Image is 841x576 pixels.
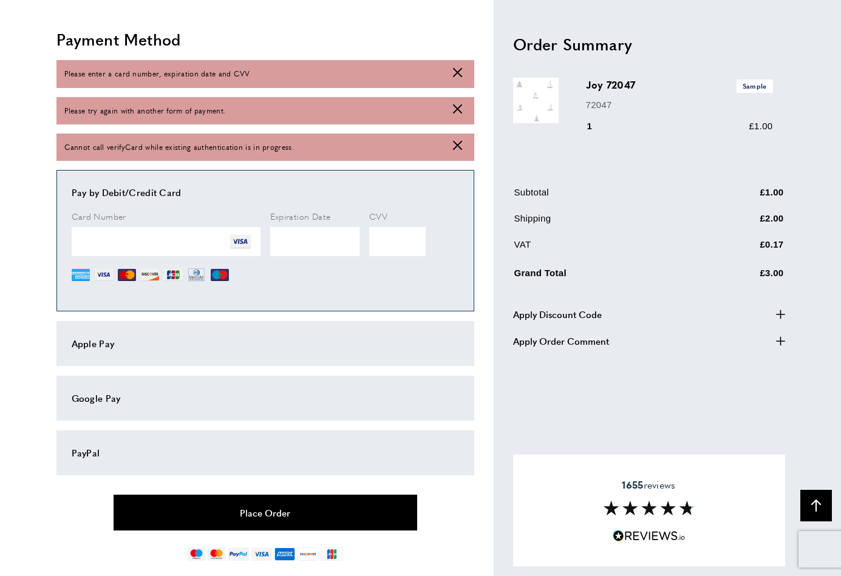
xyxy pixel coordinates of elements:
td: VAT [514,237,699,261]
strong: 1655 [622,478,643,492]
img: Reviews.io 5 stars [613,530,686,542]
iframe: Secure Credit Card Frame - Expiration Date [270,227,360,256]
img: DN.png [187,266,206,284]
img: VI.png [230,232,251,252]
button: Place Order [114,495,417,530]
span: Expiration Date [270,210,331,222]
img: mastercard [208,547,225,561]
div: Google Pay [72,391,459,405]
span: £1.00 [749,121,772,131]
img: discover [298,547,319,561]
div: PayPal [72,446,459,460]
img: Joy 72047 [513,78,559,123]
span: Apply Order Comment [513,333,609,348]
td: Subtotal [514,185,699,209]
div: Apple Pay [72,336,459,351]
span: Apply Discount Code [513,307,602,321]
span: Card Number [72,210,126,222]
span: Please try again with another form of payment. [64,105,226,117]
img: american-express [274,547,296,561]
h2: Order Summary [513,33,785,55]
img: visa [251,547,271,561]
img: maestro [188,547,205,561]
iframe: Secure Credit Card Frame - Credit Card Number [72,227,260,256]
td: £2.00 [700,211,784,235]
span: Cannot call verifyCard while existing authentication is in progress. [64,141,294,153]
img: DI.png [141,266,159,284]
img: MI.png [211,266,229,284]
span: Sample [737,80,773,92]
h2: Payment Method [56,29,474,50]
img: VI.png [95,266,113,284]
div: 1 [586,119,610,134]
iframe: Secure Credit Card Frame - CVV [369,227,426,256]
h3: Joy 72047 [586,78,773,92]
img: jcb [321,547,342,561]
img: AE.png [72,266,90,284]
td: Grand Total [514,263,699,290]
img: Reviews section [604,501,695,516]
p: 72047 [586,97,773,112]
img: JCB.png [164,266,182,284]
img: paypal [228,547,249,561]
span: reviews [622,479,675,491]
img: MC.png [118,266,136,284]
td: £1.00 [700,185,784,209]
td: £0.17 [700,237,784,261]
td: £3.00 [700,263,784,290]
div: Pay by Debit/Credit Card [72,185,459,200]
span: Please enter a card number, expiration date and CVV [64,68,250,80]
span: CVV [369,210,387,222]
td: Shipping [514,211,699,235]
